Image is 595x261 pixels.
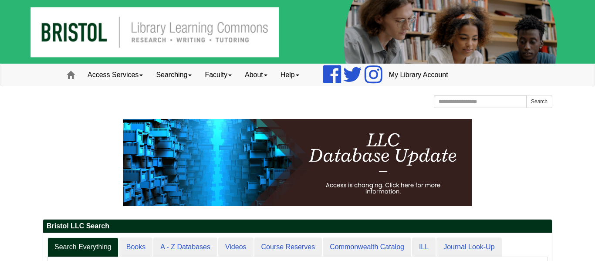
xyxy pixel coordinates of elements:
a: Videos [218,237,254,257]
a: Journal Look-Up [436,237,501,257]
a: About [238,64,274,86]
a: Searching [149,64,198,86]
img: HTML tutorial [123,119,472,206]
a: ILL [412,237,436,257]
a: Access Services [81,64,149,86]
a: Faculty [198,64,238,86]
a: A - Z Databases [153,237,217,257]
a: Commonwealth Catalog [323,237,411,257]
a: Help [274,64,306,86]
h2: Bristol LLC Search [43,220,552,233]
button: Search [526,95,552,108]
a: My Library Account [382,64,455,86]
a: Course Reserves [254,237,322,257]
a: Search Everything [47,237,118,257]
a: Books [119,237,152,257]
